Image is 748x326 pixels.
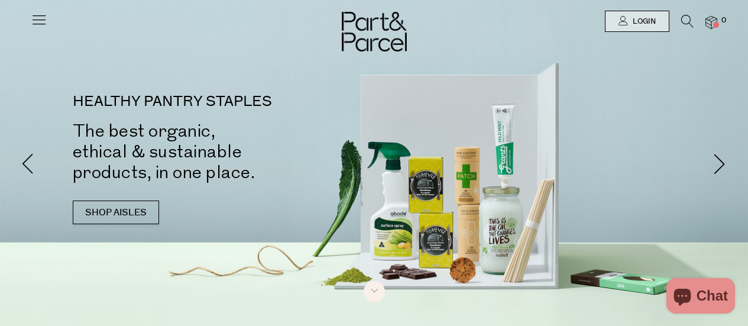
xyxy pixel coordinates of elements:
[342,12,407,51] img: Part&Parcel
[73,201,159,224] a: SHOP AISLES
[73,121,392,183] h2: The best organic, ethical & sustainable products, in one place.
[705,16,717,28] a: 0
[663,278,739,317] inbox-online-store-chat: Shopify online store chat
[73,95,392,109] p: HEALTHY PANTRY STAPLES
[718,15,729,26] span: 0
[630,17,656,27] span: Login
[605,11,669,32] a: Login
